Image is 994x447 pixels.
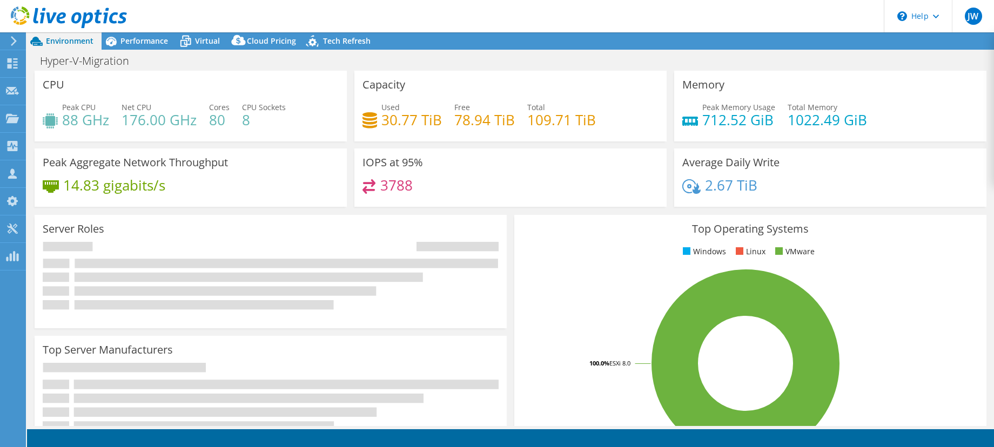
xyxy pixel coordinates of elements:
span: Peak CPU [62,102,96,112]
h4: 88 GHz [62,114,109,126]
h3: Peak Aggregate Network Throughput [43,157,228,168]
h4: 14.83 gigabits/s [63,179,165,191]
span: CPU Sockets [242,102,286,112]
h4: 2.67 TiB [705,179,757,191]
h3: Top Operating Systems [522,223,978,235]
h4: 8 [242,114,286,126]
h4: 176.00 GHz [122,114,197,126]
span: Environment [46,36,93,46]
span: Virtual [195,36,220,46]
h4: 30.77 TiB [381,114,442,126]
h3: IOPS at 95% [362,157,423,168]
span: JW [965,8,982,25]
h4: 109.71 TiB [527,114,596,126]
h1: Hyper-V-Migration [35,55,146,67]
tspan: ESXi 8.0 [609,359,630,367]
li: VMware [773,246,815,258]
span: Peak Memory Usage [702,102,775,112]
h3: Server Roles [43,223,104,235]
span: Used [381,102,400,112]
span: Net CPU [122,102,151,112]
span: Cores [209,102,230,112]
h4: 712.52 GiB [702,114,775,126]
span: Total Memory [788,102,837,112]
span: Total [527,102,545,112]
svg: \n [897,11,907,21]
h3: Top Server Manufacturers [43,344,173,356]
h3: Capacity [362,79,405,91]
li: Windows [680,246,726,258]
h4: 78.94 TiB [454,114,515,126]
tspan: 100.0% [589,359,609,367]
h3: Average Daily Write [682,157,780,168]
h4: 80 [209,114,230,126]
span: Cloud Pricing [247,36,296,46]
h4: 3788 [380,179,413,191]
span: Performance [120,36,168,46]
span: Tech Refresh [323,36,371,46]
h3: CPU [43,79,64,91]
h3: Memory [682,79,724,91]
li: Linux [733,246,765,258]
h4: 1022.49 GiB [788,114,867,126]
span: Free [454,102,470,112]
